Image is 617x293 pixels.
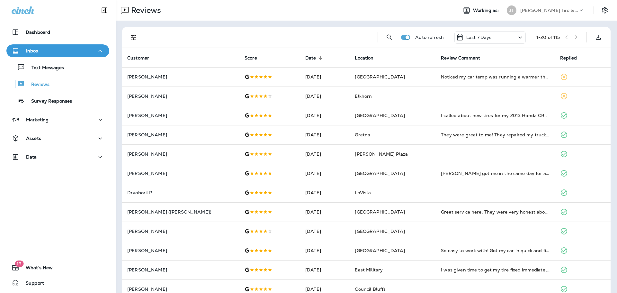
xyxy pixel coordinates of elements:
p: [PERSON_NAME] [127,132,234,137]
p: [PERSON_NAME] Tire & Auto [520,8,578,13]
div: I called about new tires for my 2013 Honda CRV at noon. They informed me they had tires. I asked ... [441,112,550,119]
span: Customer [127,55,149,61]
span: Score [245,55,265,61]
span: [GEOGRAPHIC_DATA] [355,74,405,80]
div: Jim got me in the same day for an oil change. Super professional crew! [441,170,550,177]
span: Replied [560,55,577,61]
p: [PERSON_NAME] [127,248,234,253]
span: Location [355,55,382,61]
p: [PERSON_NAME] [127,267,234,272]
p: Auto refresh [415,35,444,40]
button: 19What's New [6,261,109,274]
span: Gretna [355,132,370,138]
span: Date [305,55,325,61]
span: [GEOGRAPHIC_DATA] [355,170,405,176]
span: East Military [355,267,383,273]
td: [DATE] [300,241,350,260]
p: Drvoboril P [127,190,234,195]
td: [DATE] [300,222,350,241]
button: Collapse Sidebar [95,4,113,17]
p: Text Messages [25,65,64,71]
p: Inbox [26,48,38,53]
div: They were great to me! They repaired my truck when another shop said it wasn’t possible. They als... [441,132,550,138]
div: 1 - 20 of 115 [536,35,560,40]
button: Export as CSV [592,31,605,44]
button: Reviews [6,77,109,91]
p: Last 7 Days [466,35,492,40]
span: [GEOGRAPHIC_DATA] [355,248,405,253]
p: [PERSON_NAME] ([PERSON_NAME]) [127,209,234,215]
span: Working as: [473,8,500,13]
td: [DATE] [300,144,350,164]
span: Date [305,55,316,61]
p: [PERSON_NAME] [127,113,234,118]
span: Score [245,55,257,61]
button: Assets [6,132,109,145]
div: Great service here. They were very honest about what was going on with my vehicle and got it done... [441,209,550,215]
button: Text Messages [6,60,109,74]
p: [PERSON_NAME] [127,171,234,176]
p: [PERSON_NAME] [127,229,234,234]
p: Assets [26,136,41,141]
td: [DATE] [300,183,350,202]
button: Search Reviews [383,31,396,44]
button: Survey Responses [6,94,109,107]
span: [GEOGRAPHIC_DATA] [355,113,405,118]
p: Dashboard [26,30,50,35]
span: Replied [560,55,585,61]
td: [DATE] [300,164,350,183]
td: [DATE] [300,125,350,144]
button: Filters [127,31,140,44]
span: 19 [15,261,23,267]
p: Survey Responses [25,98,72,105]
button: Data [6,151,109,163]
td: [DATE] [300,260,350,279]
span: What's New [19,265,53,273]
span: Review Comment [441,55,488,61]
span: Council Bluffs [355,286,386,292]
div: JT [507,5,516,15]
p: [PERSON_NAME] [127,94,234,99]
button: Settings [599,5,611,16]
span: Location [355,55,373,61]
span: [GEOGRAPHIC_DATA] [355,228,405,234]
span: [PERSON_NAME] Plaza [355,151,408,157]
p: [PERSON_NAME] [127,151,234,157]
span: Review Comment [441,55,480,61]
span: Elkhorn [355,93,372,99]
button: Dashboard [6,26,109,39]
p: [PERSON_NAME] [127,74,234,79]
p: [PERSON_NAME] [127,287,234,292]
div: I was given time to get my tire fixed immediately. Because the screw did not puncture the tire I ... [441,267,550,273]
span: LaVista [355,190,371,196]
span: Support [19,280,44,288]
span: Customer [127,55,157,61]
p: Reviews [25,82,49,88]
button: Support [6,277,109,289]
p: Reviews [129,5,161,15]
button: Marketing [6,113,109,126]
div: Noticed my car temp was running a warmer than usual so I took it to Jensen Tire with no appointme... [441,74,550,80]
td: [DATE] [300,87,350,106]
td: [DATE] [300,202,350,222]
span: [GEOGRAPHIC_DATA] [355,209,405,215]
div: So easy to work with! Got my car in quick and fixed my tire for a very affordable price. I would ... [441,247,550,254]
button: Inbox [6,44,109,57]
p: Marketing [26,117,49,122]
td: [DATE] [300,67,350,87]
p: Data [26,154,37,160]
td: [DATE] [300,106,350,125]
